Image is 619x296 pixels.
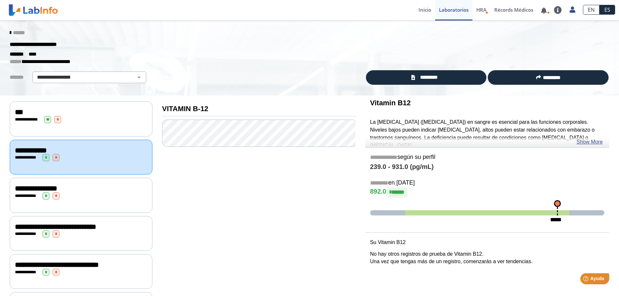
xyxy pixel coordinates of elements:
[370,118,604,149] p: La [MEDICAL_DATA] ([MEDICAL_DATA]) en sangre es esencial para las funciones corporales. Niveles b...
[370,154,604,161] h5: según su perfil
[162,105,208,113] b: VITAMIN B-12
[370,187,604,197] h4: 892.0
[370,163,604,171] h4: 239.0 - 931.0 (pg/mL)
[370,179,604,187] h5: en [DATE]
[600,5,615,15] a: ES
[370,238,604,246] p: Su Vitamin B12
[370,99,411,107] b: Vitamin B12
[576,138,603,146] a: Show More
[370,250,604,266] p: No hay otros registros de prueba de Vitamin B12. Una vez que tengas más de un registro, comenzará...
[476,6,486,13] span: HRA
[561,271,612,289] iframe: Help widget launcher
[583,5,600,15] a: EN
